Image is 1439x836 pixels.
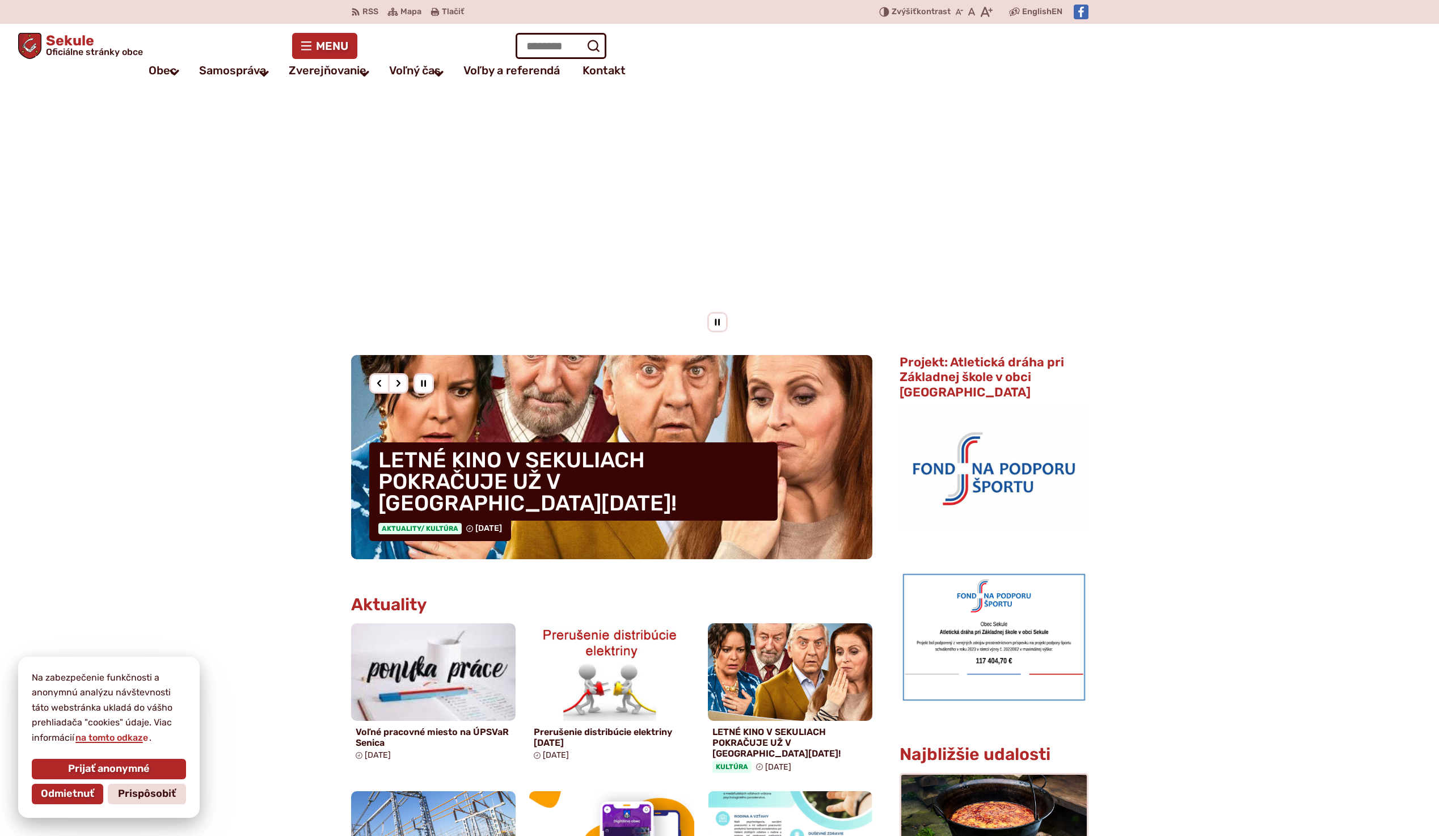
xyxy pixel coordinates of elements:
span: [DATE] [765,762,791,772]
button: Otvoriť podmenu pre Zverejňovanie [352,60,378,87]
h4: Voľné pracovné miesto na ÚPSVaR Senica [356,727,512,748]
a: Voľby a referendá [463,59,560,82]
button: Odmietnuť [32,784,103,804]
span: Prijať anonymné [68,763,150,775]
span: RSS [362,5,378,19]
img: draha.png [900,571,1088,703]
img: Prejsť na Facebook stránku [1074,5,1088,19]
button: Otvoriť podmenu pre [162,59,188,86]
a: Kontakt [583,59,626,82]
a: Voľné pracovné miesto na ÚPSVaR Senica [DATE] [351,623,516,765]
span: Prispôsobiť [118,788,176,800]
span: Menu [316,41,348,50]
h3: Aktuality [351,596,427,614]
span: kontrast [892,7,951,17]
h4: LETNÉ KINO V SEKULIACH POKRAČUJE UŽ V [GEOGRAPHIC_DATA][DATE]! [369,442,778,521]
span: Oficiálne stránky obce [46,48,143,57]
img: logo_fnps.png [900,406,1088,529]
a: LETNÉ KINO V SEKULIACH POKRAČUJE UŽ V [GEOGRAPHIC_DATA][DATE]! Aktuality/ Kultúra [DATE] [351,355,873,559]
h4: Prerušenie distribúcie elektriny [DATE] [534,727,690,748]
p: Na zabezpečenie funkčnosti a anonymnú analýzu návštevnosti táto webstránka ukladá do vášho prehli... [32,670,186,745]
a: na tomto odkaze [74,732,149,743]
span: [DATE] [475,523,502,533]
a: Logo Sekule, prejsť na domovskú stránku. [18,33,143,59]
a: Obec [149,59,176,82]
h1: Sekule [41,33,143,57]
span: Projekt: Atletická dráha pri Základnej škole v obci [GEOGRAPHIC_DATA] [900,354,1064,400]
span: [DATE] [543,750,569,760]
span: Kultúra [712,761,752,772]
a: Voľný čas [389,59,441,82]
button: Otvoriť podmenu pre [251,60,277,87]
span: Odmietnuť [41,788,94,800]
a: English EN [1020,5,1065,19]
span: / Kultúra [421,525,458,533]
button: Otvoriť podmenu pre [426,60,452,87]
button: Menu [292,33,357,59]
img: Prejsť na domovskú stránku [18,33,41,59]
a: Zverejňovanie [289,59,366,82]
span: Aktuality [378,523,462,534]
span: Mapa [400,5,421,19]
h3: Najbližšie udalosti [900,745,1050,764]
button: Prispôsobiť [108,784,186,804]
span: Tlačiť [442,7,464,17]
div: Pozastaviť pohyb slajdera [707,312,728,332]
div: Pozastaviť pohyb slajdera [413,373,434,394]
span: Zvýšiť [892,7,917,16]
a: Samospráva [199,59,266,82]
span: EN [1052,5,1062,19]
a: Prerušenie distribúcie elektriny [DATE] [DATE] [529,623,694,765]
a: LETNÉ KINO V SEKULIACH POKRAČUJE UŽ V [GEOGRAPHIC_DATA][DATE]! Kultúra [DATE] [708,623,873,778]
h4: LETNÉ KINO V SEKULIACH POKRAČUJE UŽ V [GEOGRAPHIC_DATA][DATE]! [712,727,868,759]
span: [DATE] [365,750,391,760]
span: English [1022,5,1052,19]
button: Prijať anonymné [32,759,186,779]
